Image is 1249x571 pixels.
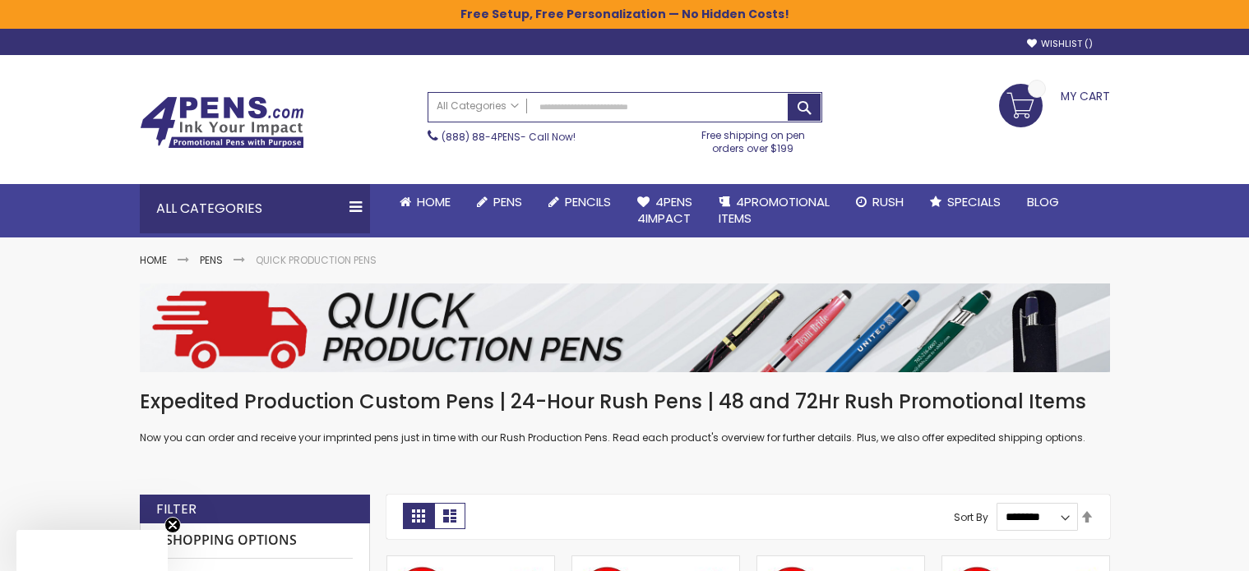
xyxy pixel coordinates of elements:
span: Home [417,193,451,210]
strong: Grid [403,503,434,529]
a: Specials [917,184,1014,220]
a: Pens [200,253,223,267]
button: Close teaser [164,517,181,533]
a: Rush [843,184,917,220]
span: Blog [1027,193,1059,210]
img: Quick Production Pens [140,283,1110,372]
h1: Expedited Production Custom Pens | 24-Hour Rush Pens | 48 and 72Hr Rush Promotional Items [140,389,1110,415]
a: PenScents™ Scented Pens - Cotton Candy Scent, 48 Hour Production [572,555,739,569]
a: Home [140,253,167,267]
a: 4PROMOTIONALITEMS [705,184,843,237]
div: All Categories [140,184,370,233]
p: Now you can order and receive your imprinted pens just in time with our Rush Production Pens. Rea... [140,431,1110,444]
strong: Filter [156,500,197,518]
a: Pencils [535,184,624,220]
label: Sort By [954,509,988,523]
strong: Shopping Options [157,523,353,559]
span: Rush [872,193,904,210]
span: Pens [493,193,522,210]
a: PenScents™ Scented Pens - Orange Scent, 48 Hr Production [757,555,924,569]
a: Home [386,184,464,220]
a: All Categories [428,93,527,120]
a: PenScents™ Scented Pens - Strawberry Scent, 48-Hr Production [387,555,554,569]
a: PenScents™ Scented Pens - Lemon Scent, 48 HR Production [942,555,1109,569]
a: Pens [464,184,535,220]
a: 4Pens4impact [624,184,705,237]
span: Specials [947,193,1001,210]
div: Close teaser [16,530,168,571]
div: Free shipping on pen orders over $199 [684,122,822,155]
span: All Categories [437,99,519,113]
a: (888) 88-4PENS [442,130,520,144]
a: Wishlist [1027,38,1093,50]
span: 4PROMOTIONAL ITEMS [719,193,830,227]
span: 4Pens 4impact [637,193,692,227]
span: Pencils [565,193,611,210]
strong: Quick Production Pens [256,253,377,267]
span: - Call Now! [442,130,576,144]
img: 4Pens Custom Pens and Promotional Products [140,96,304,149]
a: Blog [1014,184,1072,220]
